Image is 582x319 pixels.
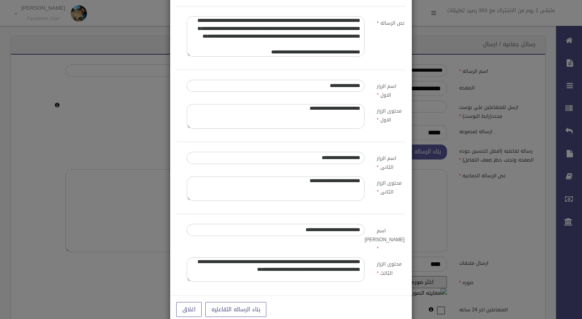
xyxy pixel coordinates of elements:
label: محتوى الزرار الاول [371,104,411,124]
button: بناء الرساله التفاعليه [205,302,266,317]
label: محتوى الزرار الثالث [371,257,411,278]
label: محتوى الزرار الثانى [371,177,411,197]
label: نص الرساله [371,16,411,28]
button: اغلاق [176,302,202,317]
label: اسم [PERSON_NAME] [371,224,411,253]
label: اسم الزرار الاول [371,80,411,100]
label: اسم الزرار الثانى [371,152,411,172]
